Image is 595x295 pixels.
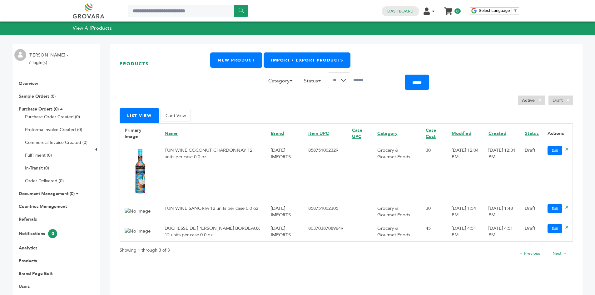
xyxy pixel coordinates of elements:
[373,221,422,242] td: Grocery & Gourmet Foods
[265,77,300,88] li: Category
[91,25,112,31] strong: Products
[426,127,436,140] a: Case Cost
[120,52,210,75] h1: Products
[120,247,170,254] p: Showing 1 through 3 of 3
[548,204,562,213] a: Edit
[535,96,545,104] span: ×
[484,221,520,242] td: [DATE] 4:51 PM
[25,152,52,158] a: Fulfillment (0)
[548,224,562,233] a: Edit
[520,143,543,201] td: Draft
[421,201,447,221] td: 30
[387,8,414,14] a: Dashboard
[304,201,348,221] td: 858751002305
[543,124,573,143] th: Actions
[160,201,266,221] td: FUN WINE SANGRIA 12 units per case 0.0 oz
[19,81,38,86] a: Overview
[447,143,484,201] td: [DATE] 12:04 PM
[447,201,484,221] td: [DATE] 1:54 PM
[19,283,30,289] a: Users
[353,72,402,88] input: Search
[479,8,510,13] span: Select Language
[377,130,398,136] a: Category
[160,143,266,201] td: FUN WINE COCONUT CHARDONNAY 12 units per case 0.0 oz
[308,130,329,136] a: Item UPC
[25,178,64,184] a: Order Delivered (0)
[304,143,348,201] td: 858751002329
[444,6,452,12] a: My Cart
[520,201,543,221] td: Draft
[421,143,447,201] td: 30
[19,106,59,112] a: Purchase Orders (0)
[210,52,262,68] a: New Product
[304,221,348,242] td: 80370387089649
[548,146,562,155] a: Edit
[25,114,80,120] a: Purchase Order Created (0)
[48,229,57,238] span: 0
[161,110,191,121] button: Card View
[525,130,539,136] a: Status
[520,221,543,242] td: Draft
[519,251,540,256] a: ← Previous
[160,221,266,242] td: DUCHESSE DE [PERSON_NAME] BORDEAUX 12 units per case 0.0 oz
[454,8,460,14] span: 0
[266,221,304,242] td: [DATE] IMPORTS
[488,130,506,136] a: Created
[479,8,518,13] a: Select Language​
[373,201,422,221] td: Grocery & Gourmet Foods
[125,228,151,234] img: No Image
[266,201,304,221] td: [DATE] IMPORTS
[352,127,363,140] a: Case UPC
[25,140,87,145] a: Commercial Invoice Created (0)
[553,251,567,256] a: Next →
[28,52,70,66] li: [PERSON_NAME] - 7 login(s)
[19,271,52,277] a: Brand Page Edit
[518,96,545,105] li: Active
[563,96,573,104] span: ×
[548,96,573,105] li: Draft
[125,208,151,214] img: No Image
[301,77,328,88] li: Status
[128,5,248,17] input: Search a product or brand...
[19,216,37,222] a: Referrals
[120,124,160,143] th: Primary Image
[19,231,57,237] a: Notifications0
[25,127,82,133] a: Proforma Invoice Created (0)
[513,8,518,13] span: ▼
[271,130,284,136] a: Brand
[19,258,37,264] a: Products
[14,49,26,61] img: profile.png
[165,130,178,136] a: Name
[264,52,350,68] a: Import / Export Products
[373,143,422,201] td: Grocery & Gourmet Foods
[73,25,112,31] a: View AllProducts
[452,130,471,136] a: Modified
[447,221,484,242] td: [DATE] 4:51 PM
[484,201,520,221] td: [DATE] 1:48 PM
[421,221,447,242] td: 45
[266,143,304,201] td: [DATE] IMPORTS
[19,93,56,99] a: Sample Orders (0)
[120,108,159,123] button: List View
[19,245,37,251] a: Analytics
[125,148,156,194] img: No Image
[25,165,49,171] a: In-Transit (0)
[19,204,67,209] a: Countries Management
[19,191,75,197] a: Document Management (0)
[484,143,520,201] td: [DATE] 12:31 PM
